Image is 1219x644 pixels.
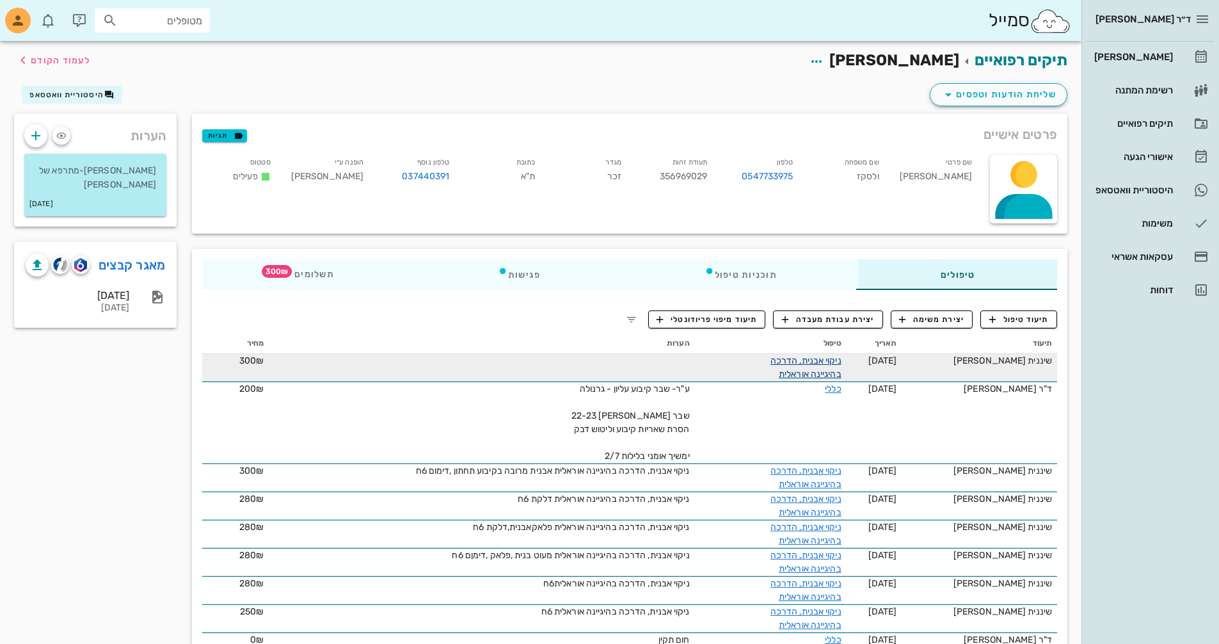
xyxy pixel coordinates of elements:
span: 280₪ [239,550,264,561]
span: ד״ר [PERSON_NAME] [1096,13,1191,25]
a: ניקוי אבנית, הדרכה בהיגיינה אוראלית [770,550,841,574]
span: 280₪ [239,494,264,504]
span: 280₪ [239,522,264,533]
span: [DATE] [868,465,897,476]
div: סמייל [989,7,1071,35]
div: שיננית [PERSON_NAME] [907,464,1052,478]
span: ניקוי אבנית, הדרכה בהיגיינה אוראלית מעוט בנית ,פלאק ,דימןם 6ח [452,550,689,561]
img: romexis logo [74,258,86,272]
span: [DATE] [868,355,897,366]
div: תוכניות טיפול [623,259,859,290]
div: שיננית [PERSON_NAME] [907,520,1052,534]
a: מאגר קבצים [99,255,166,275]
th: תאריך [847,334,902,354]
div: היסטוריית וואטסאפ [1092,185,1173,195]
button: יצירת משימה [891,310,973,328]
button: romexis logo [72,256,90,274]
span: פרטים אישיים [984,124,1057,145]
div: תיקים רפואיים [1092,118,1173,129]
span: תיעוד טיפול [989,314,1049,325]
a: ניקוי אבנית, הדרכה בהיגיינה אוראלית [770,522,841,546]
div: [PERSON_NAME] [281,152,374,191]
a: עסקאות אשראי [1087,241,1214,272]
div: אישורי הגעה [1092,152,1173,162]
a: רשימת המתנה [1087,75,1214,106]
div: טיפולים [859,259,1057,290]
small: [DATE] [29,197,53,211]
span: 356969029 [660,171,707,182]
span: יצירת עבודת מעבדה [782,314,874,325]
button: יצירת עבודת מעבדה [773,310,882,328]
div: [PERSON_NAME] [889,152,982,191]
small: טלפון נוסף [417,158,449,166]
button: היסטוריית וואטסאפ [22,86,122,104]
button: שליחת הודעות וטפסים [930,83,1067,106]
div: שיננית [PERSON_NAME] [907,549,1052,562]
span: לעמוד הקודם [31,55,90,66]
a: אישורי הגעה [1087,141,1214,172]
small: הופנה ע״י [335,158,363,166]
img: SmileCloud logo [1030,8,1071,34]
div: [PERSON_NAME] [1092,52,1173,62]
th: מחיר [202,334,269,354]
a: 037440391 [402,170,449,184]
th: טיפול [695,334,847,354]
small: שם פרטי [946,158,972,166]
div: רשימת המתנה [1092,85,1173,95]
button: cliniview logo [51,256,69,274]
div: עסקאות אשראי [1092,252,1173,262]
span: ניקוי אבנית, הדרכה בהיגיינה אוראלית 6ח [541,606,690,617]
a: ניקוי אבנית, הדרכה בהיגיינה אוראלית [770,578,841,602]
div: שיננית [PERSON_NAME] [907,605,1052,618]
div: שיננית [PERSON_NAME] [907,577,1052,590]
span: תגיות [208,130,241,141]
a: ניקוי אבנית, הדרכה בהיגיינה אוראלית [770,606,841,631]
div: ד"ר [PERSON_NAME] [907,382,1052,396]
p: [PERSON_NAME]-מתרפא של [PERSON_NAME] [35,164,156,192]
span: 280₪ [239,578,264,589]
div: שיננית [PERSON_NAME] [907,354,1052,367]
div: [DATE] [26,289,129,302]
a: ניקוי אבנית, הדרכה בהיגיינה אוראלית [770,465,841,490]
img: cliniview logo [53,257,68,272]
span: תג [38,10,45,18]
button: תיעוד מיפוי פריודונטלי [648,310,766,328]
a: 0547733975 [742,170,793,184]
button: לעמוד הקודם [15,49,90,72]
span: ע"ר- שבר קיבוע עליון - גרנולה שבר [PERSON_NAME] 22-23 הסרת שאריות קיבוע וליטוש דבק ימשיך אומני בל... [571,383,689,462]
div: שיננית [PERSON_NAME] [907,492,1052,506]
div: ולסקז [803,152,889,191]
span: ת"א [521,171,535,182]
span: תשלומים [284,270,334,279]
span: תיעוד מיפוי פריודונטלי [657,314,757,325]
div: זכר [546,152,632,191]
a: היסטוריית וואטסאפ [1087,175,1214,205]
small: שם משפחה [845,158,879,166]
th: תיעוד [902,334,1057,354]
span: 250₪ [240,606,264,617]
span: [DATE] [868,522,897,533]
small: טלפון [777,158,793,166]
div: משימות [1092,218,1173,229]
div: הערות [14,114,177,151]
span: [PERSON_NAME] [829,51,959,69]
span: 300₪ [239,465,264,476]
a: תיקים רפואיים [975,51,1067,69]
small: תעודת זהות [673,158,707,166]
span: ניקוי אבנית, הדרכה בהיגיינה אוראלית אבנית מרובה בקיבוע תחתון ,דימום 6ח [416,465,690,476]
span: תג [262,265,292,278]
span: [DATE] [868,606,897,617]
a: דוחות [1087,275,1214,305]
span: ניקוי אבנית, הדרכה בהיגיינה אוראלית פלאקאבנית,דלקת 6ח [473,522,689,533]
small: מגדר [605,158,621,166]
small: כתובת [516,158,536,166]
span: שליחת הודעות וטפסים [941,87,1056,102]
span: יצירת משימה [899,314,964,325]
a: תיקים רפואיים [1087,108,1214,139]
div: פגישות [416,259,623,290]
button: תגיות [202,129,247,142]
span: [DATE] [868,550,897,561]
span: ניקוי אבנית, הדרכה בהיגיינה אוראלית דלקת 6ח [518,494,689,504]
span: 200₪ [239,383,264,394]
a: כללי [825,383,841,394]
